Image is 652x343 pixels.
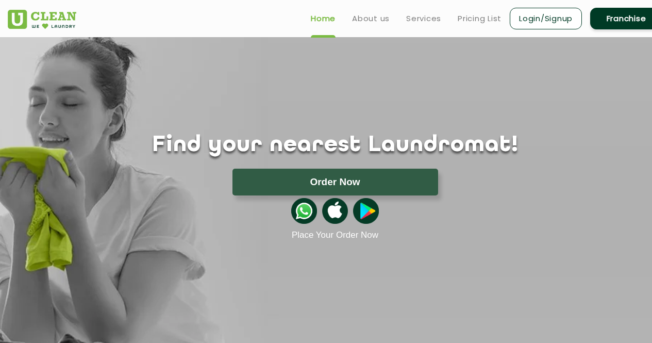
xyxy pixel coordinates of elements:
img: playstoreicon.png [353,198,379,224]
img: whatsappicon.png [291,198,317,224]
a: Login/Signup [510,8,582,29]
a: About us [352,12,390,25]
a: Services [406,12,441,25]
a: Home [311,12,336,25]
button: Order Now [232,169,438,195]
img: apple-icon.png [322,198,348,224]
a: Place Your Order Now [292,230,378,240]
img: UClean Laundry and Dry Cleaning [8,10,76,29]
a: Pricing List [458,12,501,25]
